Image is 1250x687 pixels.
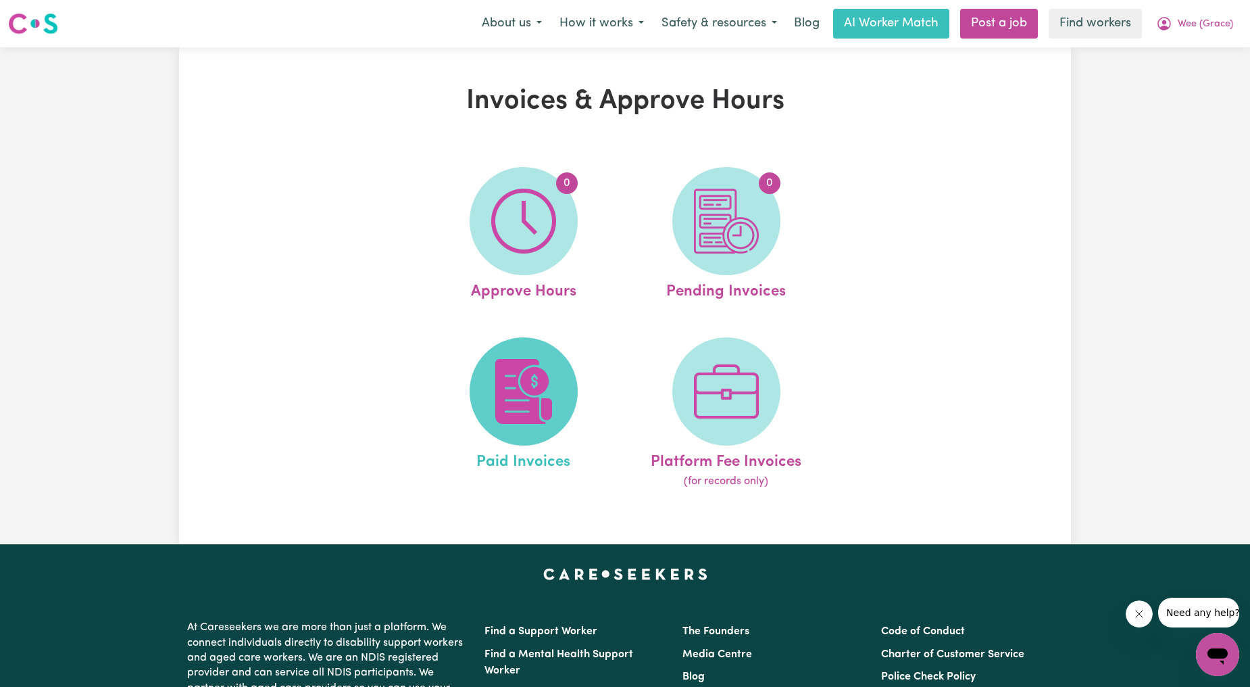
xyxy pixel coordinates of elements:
a: Post a job [960,9,1038,39]
a: Paid Invoices [426,337,621,490]
span: Approve Hours [471,275,576,304]
iframe: Button to launch messaging window [1196,633,1239,676]
span: Pending Invoices [666,275,786,304]
h1: Invoices & Approve Hours [336,85,914,118]
button: How it works [551,9,653,38]
button: About us [473,9,551,38]
a: Police Check Policy [881,671,976,682]
iframe: Close message [1126,600,1153,627]
button: Safety & resources [653,9,786,38]
a: Find a Mental Health Support Worker [484,649,633,676]
a: Code of Conduct [881,626,965,637]
a: Approve Hours [426,167,621,304]
a: AI Worker Match [833,9,949,39]
a: Careseekers home page [543,569,707,579]
a: Pending Invoices [629,167,824,304]
img: Careseekers logo [8,11,58,36]
button: My Account [1147,9,1242,38]
span: Wee (Grace) [1178,17,1233,32]
span: Platform Fee Invoices [651,446,801,474]
a: Blog [786,9,828,39]
span: Need any help? [8,9,82,20]
a: Media Centre [682,649,752,660]
a: Find a Support Worker [484,626,597,637]
span: (for records only) [684,473,768,490]
a: Charter of Customer Service [881,649,1024,660]
span: 0 [759,172,780,194]
a: The Founders [682,626,749,637]
a: Platform Fee Invoices(for records only) [629,337,824,490]
a: Find workers [1049,9,1142,39]
span: Paid Invoices [476,446,570,474]
iframe: Message from company [1158,598,1239,627]
a: Blog [682,671,705,682]
a: Careseekers logo [8,8,58,39]
span: 0 [556,172,578,194]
